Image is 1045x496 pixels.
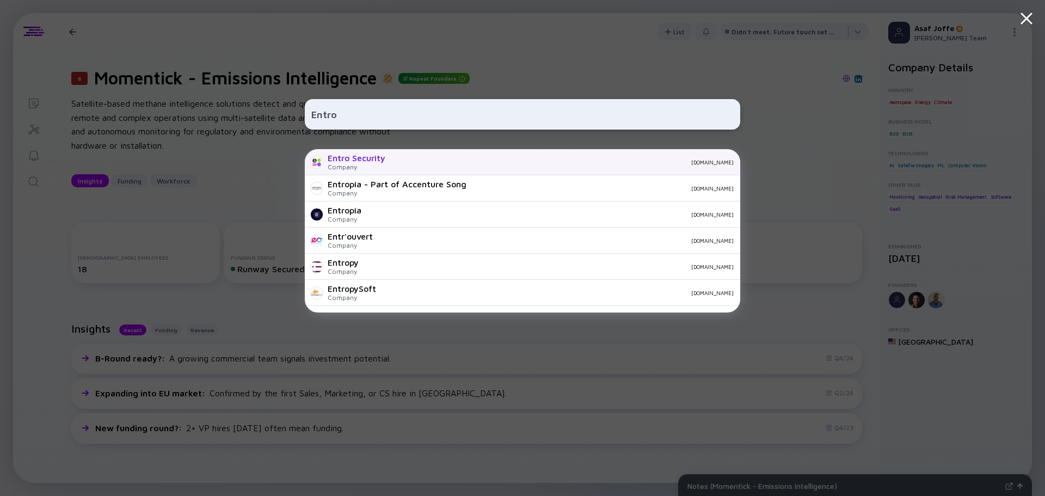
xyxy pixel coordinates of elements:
[328,293,376,302] div: Company
[394,159,734,166] div: [DOMAIN_NAME]
[328,258,359,267] div: Entropy
[475,185,734,192] div: [DOMAIN_NAME]
[328,153,385,163] div: Entro Security
[367,264,734,270] div: [DOMAIN_NAME]
[382,237,734,244] div: [DOMAIN_NAME]
[328,205,361,215] div: Entropia
[311,105,734,124] input: Search Company or Investor...
[328,284,376,293] div: EntropySoft
[328,241,373,249] div: Company
[328,163,385,171] div: Company
[328,267,359,275] div: Company
[385,290,734,296] div: [DOMAIN_NAME]
[328,215,361,223] div: Company
[370,211,734,218] div: [DOMAIN_NAME]
[328,189,466,197] div: Company
[328,310,365,320] div: EntroMat
[328,231,373,241] div: Entr'ouvert
[328,179,466,189] div: Entropia - Part of Accenture Song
